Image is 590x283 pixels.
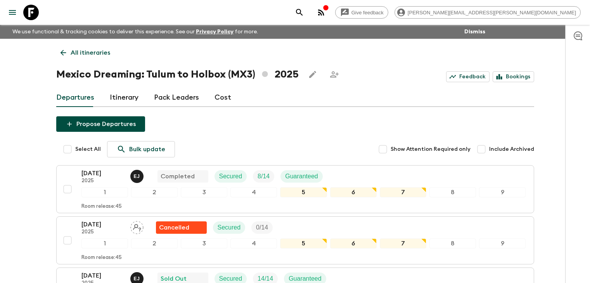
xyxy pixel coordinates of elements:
p: 0 / 14 [256,223,268,232]
span: Share this itinerary [327,67,342,82]
button: [DATE]2025Assign pack leaderFlash Pack cancellationSecuredTrip Fill123456789Room release:45 [56,216,534,264]
div: 2 [131,238,178,248]
div: Secured [213,221,246,234]
div: 2 [131,187,178,197]
div: 3 [181,238,227,248]
span: [PERSON_NAME][EMAIL_ADDRESS][PERSON_NAME][DOMAIN_NAME] [403,10,580,16]
a: Cost [215,88,231,107]
div: 7 [380,187,426,197]
span: Include Archived [489,145,534,153]
button: Propose Departures [56,116,145,132]
span: Show Attention Required only [391,145,471,153]
a: All itineraries [56,45,114,60]
p: Bulk update [129,145,165,154]
div: 1 [81,187,128,197]
span: Erhard Jr Vande Wyngaert de la Torre [130,274,145,281]
div: 9 [479,238,526,248]
span: Erhard Jr Vande Wyngaert de la Torre [130,172,145,178]
button: Edit this itinerary [305,67,320,82]
div: Flash Pack cancellation [156,221,207,234]
div: 9 [479,187,526,197]
h1: Mexico Dreaming: Tulum to Holbox (MX3) 2025 [56,67,299,82]
div: 4 [230,187,277,197]
span: Assign pack leader [130,223,144,230]
div: 5 [280,238,327,248]
span: Select All [75,145,101,153]
a: Itinerary [110,88,138,107]
a: Give feedback [335,6,388,19]
p: We use functional & tracking cookies to deliver this experience. See our for more. [9,25,261,39]
button: menu [5,5,20,20]
div: 8 [429,187,476,197]
p: Cancelled [159,223,189,232]
div: 6 [330,238,377,248]
a: Departures [56,88,94,107]
p: [DATE] [81,169,124,178]
p: E J [134,276,140,282]
p: Room release: 45 [81,204,122,210]
span: Give feedback [347,10,388,16]
button: [DATE]2025Erhard Jr Vande Wyngaert de la TorreCompletedSecuredTrip FillGuaranteed123456789Room re... [56,165,534,213]
p: [DATE] [81,271,124,280]
div: 4 [230,238,277,248]
button: search adventures [292,5,307,20]
div: Trip Fill [253,170,274,183]
p: Guaranteed [285,172,318,181]
p: 2025 [81,229,124,235]
p: Secured [218,223,241,232]
button: Dismiss [462,26,487,37]
p: Room release: 45 [81,255,122,261]
div: 1 [81,238,128,248]
div: 5 [280,187,327,197]
p: All itineraries [71,48,110,57]
div: 8 [429,238,476,248]
p: [DATE] [81,220,124,229]
a: Pack Leaders [154,88,199,107]
a: Feedback [446,71,490,82]
a: Bulk update [107,141,175,157]
p: Completed [161,172,195,181]
div: 3 [181,187,227,197]
p: 8 / 14 [258,172,270,181]
div: 7 [380,238,426,248]
a: Privacy Policy [196,29,234,35]
div: [PERSON_NAME][EMAIL_ADDRESS][PERSON_NAME][DOMAIN_NAME] [394,6,581,19]
div: Secured [215,170,247,183]
a: Bookings [493,71,534,82]
p: Secured [219,172,242,181]
p: 2025 [81,178,124,184]
div: Trip Fill [251,221,273,234]
div: 6 [330,187,377,197]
